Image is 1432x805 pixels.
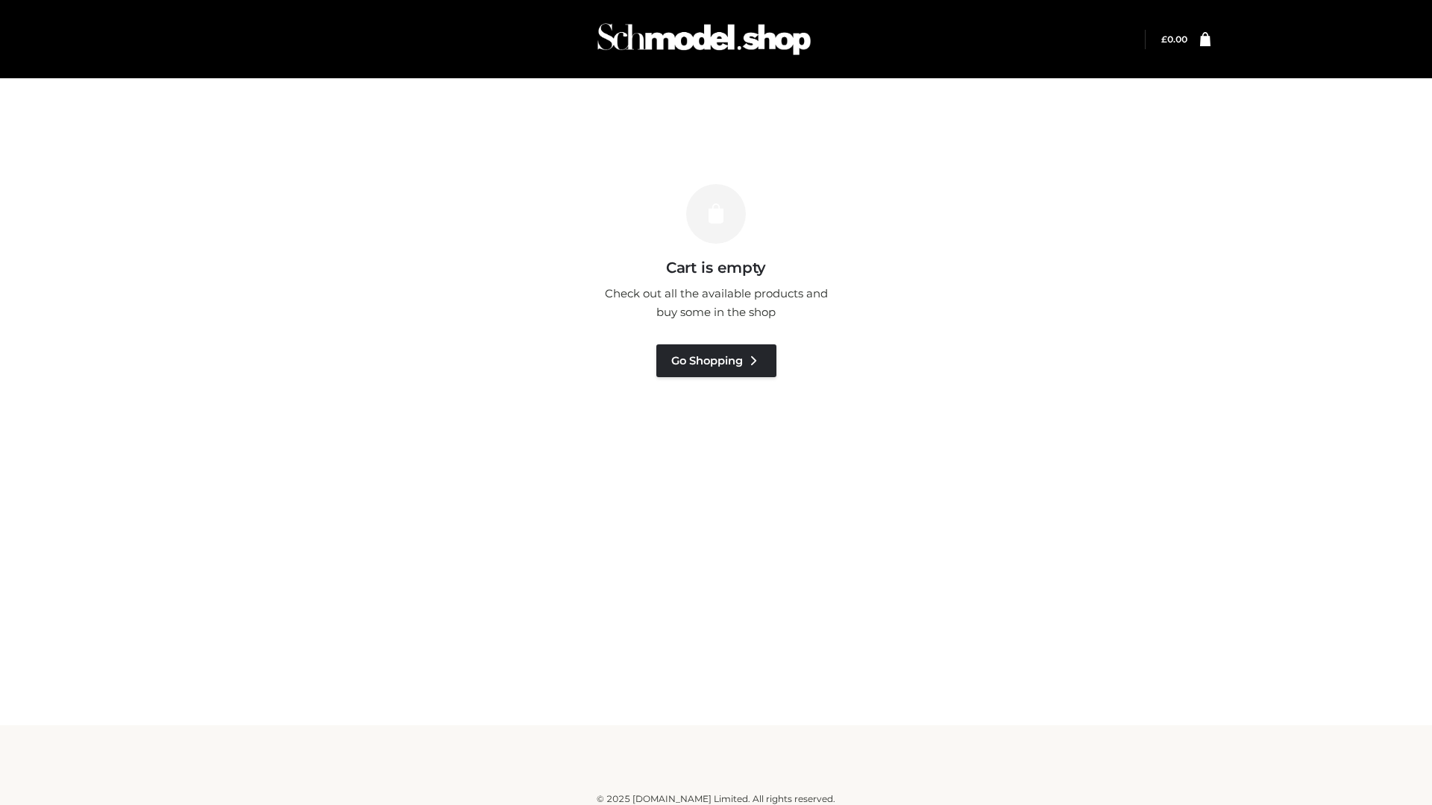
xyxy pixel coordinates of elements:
[1161,34,1187,45] bdi: 0.00
[597,284,835,322] p: Check out all the available products and buy some in the shop
[592,10,816,69] img: Schmodel Admin 964
[1161,34,1167,45] span: £
[656,344,776,377] a: Go Shopping
[1161,34,1187,45] a: £0.00
[255,259,1177,277] h3: Cart is empty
